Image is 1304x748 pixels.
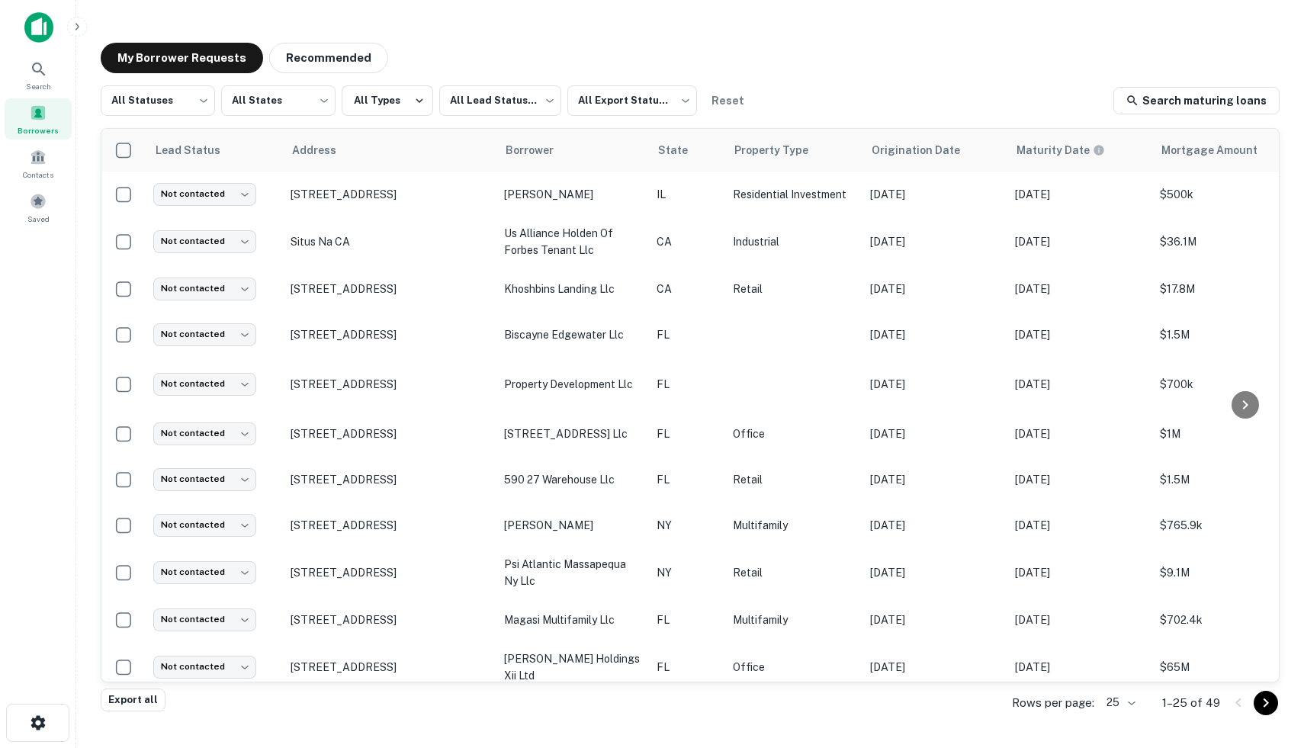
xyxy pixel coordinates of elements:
p: [DATE] [870,326,1000,343]
button: Export all [101,689,165,711]
th: Borrower [496,129,649,172]
p: [STREET_ADDRESS] [291,473,489,486]
div: All States [221,81,336,120]
a: Search [5,54,72,95]
p: Residential Investment [733,186,855,203]
p: $700k [1160,376,1297,393]
div: Not contacted [153,561,256,583]
th: Maturity dates displayed may be estimated. Please contact the lender for the most accurate maturi... [1007,129,1152,172]
div: 25 [1100,692,1138,714]
div: Not contacted [153,323,256,345]
p: [STREET_ADDRESS] llc [504,425,641,442]
span: Origination Date [872,141,980,159]
span: Borrowers [18,124,59,136]
p: [STREET_ADDRESS] [291,282,489,296]
div: Not contacted [153,422,256,445]
p: Retail [733,281,855,297]
p: Retail [733,471,855,488]
p: us alliance holden of forbes tenant llc [504,225,641,258]
p: [DATE] [870,376,1000,393]
a: Contacts [5,143,72,184]
div: Not contacted [153,656,256,678]
p: khoshbins landing llc [504,281,641,297]
p: Multifamily [733,517,855,534]
p: [DATE] [870,564,1000,581]
p: $1.5M [1160,471,1297,488]
div: Not contacted [153,373,256,395]
p: Office [733,425,855,442]
p: [STREET_ADDRESS] [291,188,489,201]
div: Not contacted [153,514,256,536]
p: psi atlantic massapequa ny llc [504,556,641,589]
p: CA [657,281,718,297]
p: [DATE] [870,517,1000,534]
p: FL [657,376,718,393]
p: [DATE] [870,471,1000,488]
p: NY [657,517,718,534]
img: capitalize-icon.png [24,12,53,43]
button: All Types [342,85,433,116]
div: Not contacted [153,230,256,252]
p: Industrial [733,233,855,250]
p: [DATE] [1015,612,1145,628]
p: $1.5M [1160,326,1297,343]
button: Go to next page [1254,691,1278,715]
p: Office [733,659,855,676]
p: 590 27 warehouse llc [504,471,641,488]
th: Lead Status [146,129,283,172]
p: [STREET_ADDRESS] [291,377,489,391]
p: [DATE] [870,233,1000,250]
p: [STREET_ADDRESS] [291,660,489,674]
div: Saved [5,187,72,228]
span: Maturity dates displayed may be estimated. Please contact the lender for the most accurate maturi... [1017,142,1125,159]
p: [DATE] [870,425,1000,442]
span: Property Type [734,141,828,159]
p: [DATE] [1015,517,1145,534]
div: All Lead Statuses [439,81,561,120]
p: [DATE] [1015,564,1145,581]
th: Property Type [725,129,862,172]
p: FL [657,612,718,628]
div: Not contacted [153,278,256,300]
p: IL [657,186,718,203]
p: [DATE] [1015,233,1145,250]
p: [DATE] [1015,425,1145,442]
p: [DATE] [870,612,1000,628]
span: Borrower [506,141,573,159]
th: Address [283,129,496,172]
p: $702.4k [1160,612,1297,628]
p: [DATE] [870,186,1000,203]
p: magasi multifamily llc [504,612,641,628]
p: FL [657,326,718,343]
p: [STREET_ADDRESS] [291,613,489,627]
div: Not contacted [153,608,256,631]
p: FL [657,425,718,442]
p: CA [657,233,718,250]
div: Borrowers [5,98,72,140]
span: Mortgage Amount [1161,141,1277,159]
button: Reset [703,85,752,116]
p: Rows per page: [1012,694,1094,712]
span: Contacts [23,169,53,181]
p: [STREET_ADDRESS] [291,566,489,579]
p: [DATE] [1015,659,1145,676]
p: $9.1M [1160,564,1297,581]
p: Multifamily [733,612,855,628]
p: [DATE] [870,281,1000,297]
div: Chat Widget [1228,577,1304,650]
p: property development llc [504,376,641,393]
p: [STREET_ADDRESS] [291,427,489,441]
a: Search maturing loans [1113,87,1280,114]
span: State [658,141,708,159]
p: [DATE] [870,659,1000,676]
p: [DATE] [1015,186,1145,203]
button: My Borrower Requests [101,43,263,73]
button: Recommended [269,43,388,73]
p: [STREET_ADDRESS] [291,328,489,342]
div: Not contacted [153,183,256,205]
div: All Statuses [101,81,215,120]
div: Not contacted [153,468,256,490]
h6: Maturity Date [1017,142,1090,159]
